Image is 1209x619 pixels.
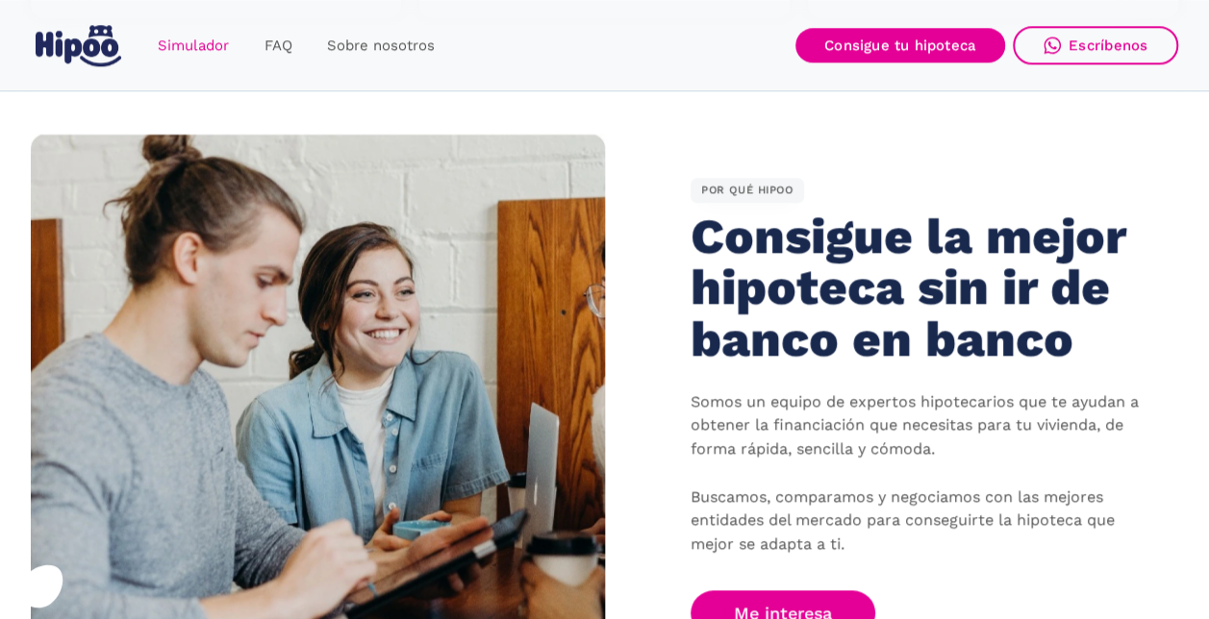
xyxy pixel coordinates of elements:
[691,210,1134,365] h2: Consigue la mejor hipoteca sin ir de banco en banco
[31,17,125,74] a: home
[246,27,309,64] a: FAQ
[691,390,1152,557] p: Somos un equipo de expertos hipotecarios que te ayudan a obtener la financiación que necesitas pa...
[1013,26,1178,64] a: Escríbenos
[309,27,451,64] a: Sobre nosotros
[1069,37,1147,54] div: Escríbenos
[691,178,804,203] div: POR QUÉ HIPOO
[140,27,246,64] a: Simulador
[795,28,1005,62] a: Consigue tu hipoteca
